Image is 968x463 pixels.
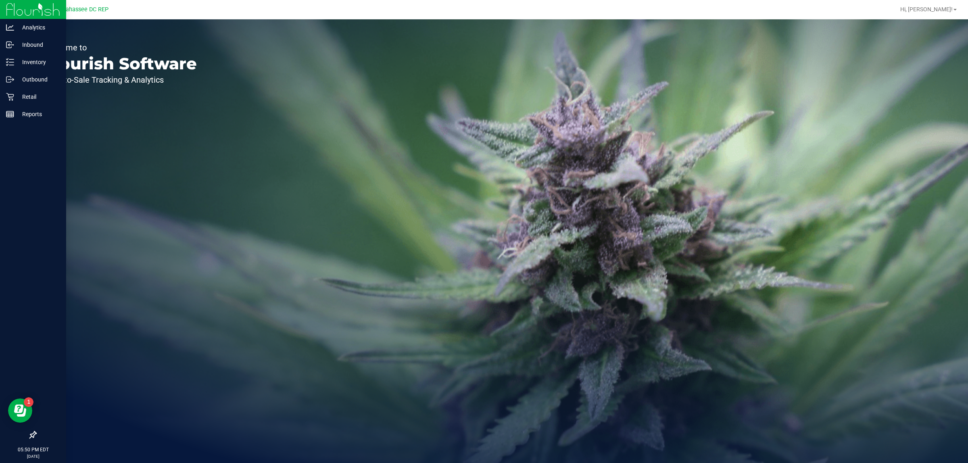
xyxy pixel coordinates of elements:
iframe: Resource center unread badge [24,397,33,407]
inline-svg: Reports [6,110,14,118]
span: Hi, [PERSON_NAME]! [900,6,953,13]
inline-svg: Analytics [6,23,14,31]
p: Analytics [14,23,63,32]
p: Flourish Software [44,56,197,72]
p: Inventory [14,57,63,67]
inline-svg: Retail [6,93,14,101]
p: Reports [14,109,63,119]
p: Welcome to [44,44,197,52]
iframe: Resource center [8,398,32,423]
p: Inbound [14,40,63,50]
p: Outbound [14,75,63,84]
inline-svg: Inventory [6,58,14,66]
p: Retail [14,92,63,102]
span: Tallahassee DC REP [56,6,108,13]
inline-svg: Inbound [6,41,14,49]
p: [DATE] [4,453,63,459]
p: Seed-to-Sale Tracking & Analytics [44,76,197,84]
p: 05:50 PM EDT [4,446,63,453]
inline-svg: Outbound [6,75,14,83]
